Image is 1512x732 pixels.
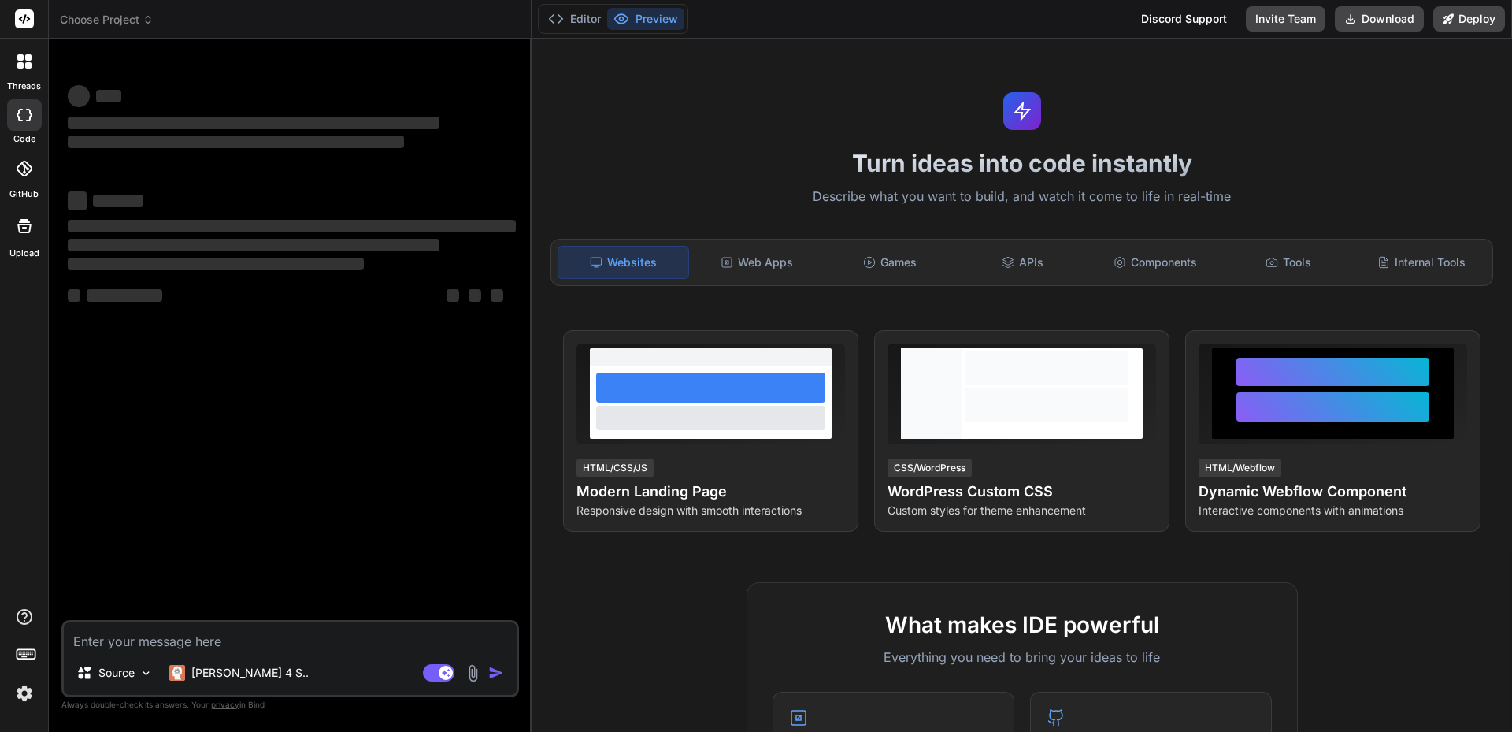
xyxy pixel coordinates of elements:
[558,246,689,279] div: Websites
[692,246,822,279] div: Web Apps
[9,188,39,201] label: GitHub
[60,12,154,28] span: Choose Project
[211,700,239,709] span: privacy
[1199,503,1467,518] p: Interactive components with animations
[61,697,519,712] p: Always double-check its answers. Your in Bind
[68,191,87,210] span: ‌
[888,459,972,477] div: CSS/WordPress
[1433,6,1505,32] button: Deploy
[93,195,143,207] span: ‌
[541,187,1503,207] p: Describe what you want to build, and watch it come to life in real-time
[576,503,845,518] p: Responsive design with smooth interactions
[825,246,955,279] div: Games
[68,258,364,270] span: ‌
[488,665,504,681] img: icon
[13,132,35,146] label: code
[1246,6,1325,32] button: Invite Team
[1132,6,1236,32] div: Discord Support
[607,8,684,30] button: Preview
[888,503,1156,518] p: Custom styles for theme enhancement
[491,289,503,302] span: ‌
[68,289,80,302] span: ‌
[576,459,654,477] div: HTML/CSS/JS
[1199,481,1467,503] h4: Dynamic Webflow Component
[1335,6,1424,32] button: Download
[68,220,516,232] span: ‌
[447,289,459,302] span: ‌
[1224,246,1354,279] div: Tools
[87,289,162,302] span: ‌
[139,667,153,680] img: Pick Models
[469,289,481,302] span: ‌
[773,648,1272,667] p: Everything you need to bring your ideas to life
[68,85,90,107] span: ‌
[773,608,1272,641] h2: What makes IDE powerful
[464,664,482,682] img: attachment
[7,80,41,93] label: threads
[169,665,185,681] img: Claude 4 Sonnet
[541,149,1503,177] h1: Turn ideas into code instantly
[576,481,845,503] h4: Modern Landing Page
[98,665,135,681] p: Source
[191,665,309,681] p: [PERSON_NAME] 4 S..
[542,8,607,30] button: Editor
[96,90,121,102] span: ‌
[958,246,1088,279] div: APIs
[9,247,39,260] label: Upload
[888,481,1156,503] h4: WordPress Custom CSS
[1356,246,1486,279] div: Internal Tools
[68,136,404,148] span: ‌
[11,680,38,707] img: settings
[1091,246,1221,279] div: Components
[68,117,439,129] span: ‌
[68,239,439,251] span: ‌
[1199,459,1281,477] div: HTML/Webflow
